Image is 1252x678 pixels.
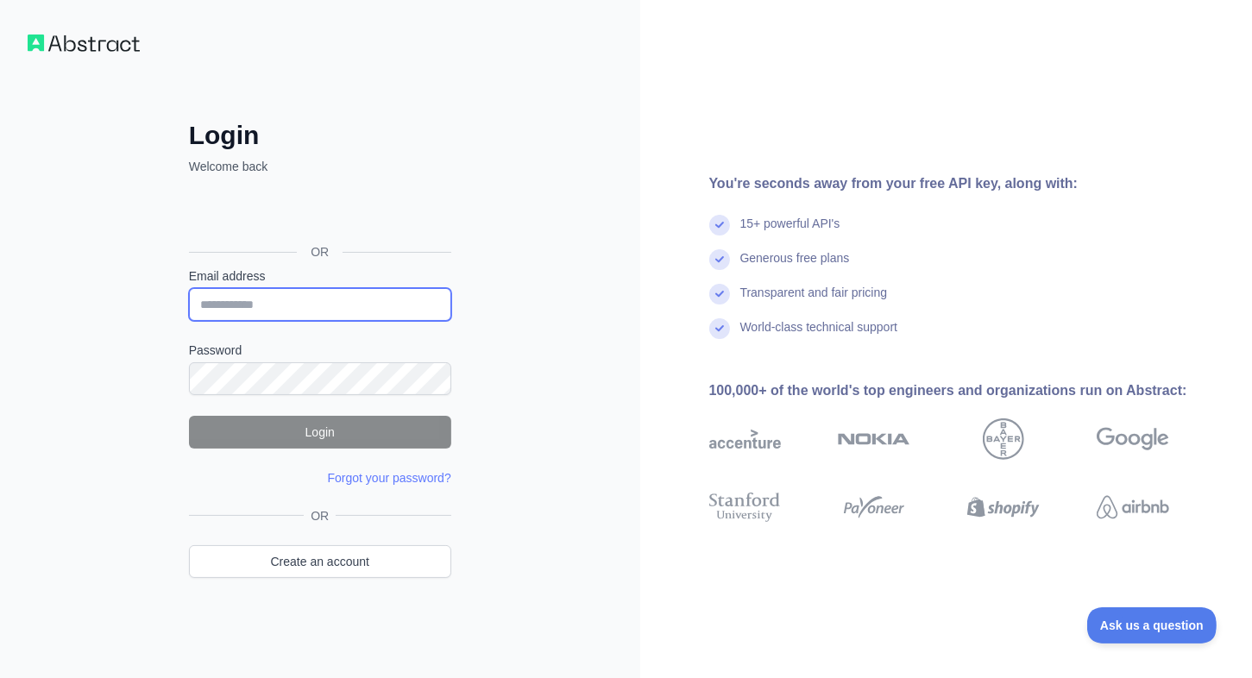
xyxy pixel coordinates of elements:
[709,318,730,339] img: check mark
[709,249,730,270] img: check mark
[838,418,910,460] img: nokia
[709,215,730,235] img: check mark
[709,173,1225,194] div: You're seconds away from your free API key, along with:
[189,267,451,285] label: Email address
[328,471,451,485] a: Forgot your password?
[740,318,898,353] div: World-class technical support
[180,194,456,232] iframe: Botão Iniciar sessão com o Google
[1097,418,1169,460] img: google
[189,120,451,151] h2: Login
[740,284,888,318] div: Transparent and fair pricing
[189,545,451,578] a: Create an account
[967,489,1040,525] img: shopify
[740,249,850,284] div: Generous free plans
[740,215,840,249] div: 15+ powerful API's
[304,507,336,524] span: OR
[189,158,451,175] p: Welcome back
[189,342,451,359] label: Password
[297,243,343,261] span: OR
[1087,607,1217,643] iframe: Toggle Customer Support
[983,418,1024,460] img: bayer
[709,489,782,525] img: stanford university
[709,284,730,304] img: check mark
[1097,489,1169,525] img: airbnb
[709,418,782,460] img: accenture
[189,416,451,449] button: Login
[709,380,1225,401] div: 100,000+ of the world's top engineers and organizations run on Abstract:
[838,489,910,525] img: payoneer
[28,35,140,52] img: Workflow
